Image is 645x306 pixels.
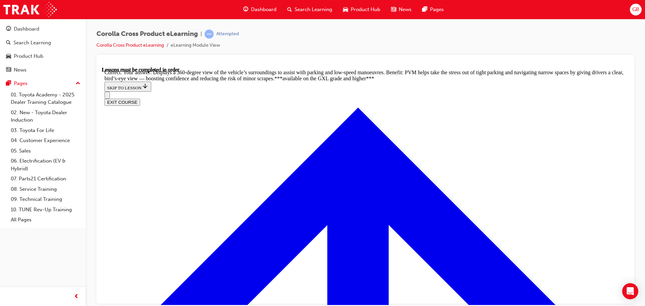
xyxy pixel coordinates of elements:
[622,283,638,299] div: Open Intercom Messenger
[3,77,83,90] button: Pages
[417,3,449,16] a: pages-iconPages
[3,25,8,32] button: Open navigation menu
[391,5,396,14] span: news-icon
[5,18,47,24] span: SKIP TO LESSON
[3,21,83,77] button: DashboardSearch LearningProduct HubNews
[8,146,83,156] a: 05. Sales
[3,25,524,39] nav: Navigation menu
[8,107,83,125] a: 02. New - Toyota Dealer Induction
[6,26,11,32] span: guage-icon
[8,135,83,146] a: 04. Customer Experience
[282,3,338,16] a: search-iconSearch Learning
[8,125,83,136] a: 03. Toyota For Life
[8,90,83,107] a: 01. Toyota Academy - 2025 Dealer Training Catalogue
[351,6,380,13] span: Product Hub
[399,6,412,13] span: News
[338,3,386,16] a: car-iconProduct Hub
[96,42,164,48] a: Corolla Cross Product eLearning
[295,6,332,13] span: Search Learning
[6,67,11,73] span: news-icon
[14,80,28,87] div: Pages
[13,39,51,47] div: Search Learning
[3,64,83,76] a: News
[76,79,80,88] span: up-icon
[8,156,83,174] a: 06. Electrification (EV & Hybrid)
[3,23,83,35] a: Dashboard
[6,81,11,87] span: pages-icon
[96,30,198,38] span: Corolla Cross Product eLearning
[8,194,83,205] a: 09. Technical Training
[8,174,83,184] a: 07. Parts21 Certification
[8,215,83,225] a: All Pages
[74,293,79,301] span: prev-icon
[3,15,49,25] button: SKIP TO LESSON
[243,5,248,14] span: guage-icon
[386,3,417,16] a: news-iconNews
[430,6,444,13] span: Pages
[251,6,276,13] span: Dashboard
[6,53,11,59] span: car-icon
[3,3,524,15] div: Correct. Your answer: Displays a 360-degree view of the vehicle’s surroundings to assist with par...
[3,2,57,17] img: Trak
[343,5,348,14] span: car-icon
[422,5,427,14] span: pages-icon
[216,31,239,37] div: Attempted
[3,50,83,62] a: Product Hub
[8,184,83,194] a: 08. Service Training
[632,6,639,13] span: GB
[14,25,39,33] div: Dashboard
[238,3,282,16] a: guage-iconDashboard
[6,40,11,46] span: search-icon
[287,5,292,14] span: search-icon
[14,52,43,60] div: Product Hub
[3,32,38,39] button: EXIT COURSE
[3,37,83,49] a: Search Learning
[171,42,220,49] li: eLearning Module View
[8,205,83,215] a: 10. TUNE Rev-Up Training
[630,4,642,15] button: GB
[14,66,27,74] div: News
[201,30,202,38] span: |
[205,30,214,39] span: learningRecordVerb_ATTEMPT-icon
